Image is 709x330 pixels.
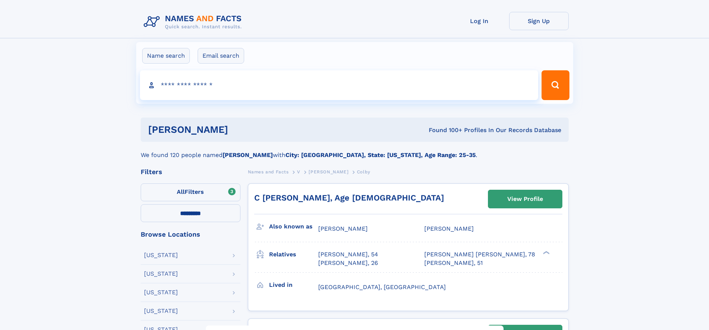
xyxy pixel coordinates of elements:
[248,167,289,176] a: Names and Facts
[297,169,300,174] span: V
[141,231,240,238] div: Browse Locations
[297,167,300,176] a: V
[198,48,244,64] label: Email search
[140,70,539,100] input: search input
[269,220,318,233] h3: Also known as
[177,188,185,195] span: All
[328,126,561,134] div: Found 100+ Profiles In Our Records Database
[309,169,348,174] span: [PERSON_NAME]
[141,169,240,175] div: Filters
[254,193,444,202] a: C [PERSON_NAME], Age [DEMOGRAPHIC_DATA]
[318,283,446,291] span: [GEOGRAPHIC_DATA], [GEOGRAPHIC_DATA]
[148,125,329,134] h1: [PERSON_NAME]
[141,183,240,201] label: Filters
[318,225,368,232] span: [PERSON_NAME]
[488,190,562,208] a: View Profile
[285,151,476,158] b: City: [GEOGRAPHIC_DATA], State: [US_STATE], Age Range: 25-35
[509,12,569,30] a: Sign Up
[424,225,474,232] span: [PERSON_NAME]
[144,308,178,314] div: [US_STATE]
[141,142,569,160] div: We found 120 people named with .
[144,252,178,258] div: [US_STATE]
[309,167,348,176] a: [PERSON_NAME]
[269,279,318,291] h3: Lived in
[223,151,273,158] b: [PERSON_NAME]
[542,70,569,100] button: Search Button
[357,169,370,174] span: Colby
[142,48,190,64] label: Name search
[318,259,378,267] a: [PERSON_NAME], 26
[269,248,318,261] h3: Relatives
[141,12,248,32] img: Logo Names and Facts
[144,271,178,277] div: [US_STATE]
[424,250,535,259] a: [PERSON_NAME] [PERSON_NAME], 78
[450,12,509,30] a: Log In
[541,250,550,255] div: ❯
[318,250,378,259] a: [PERSON_NAME], 54
[507,190,543,208] div: View Profile
[424,259,483,267] a: [PERSON_NAME], 51
[144,289,178,295] div: [US_STATE]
